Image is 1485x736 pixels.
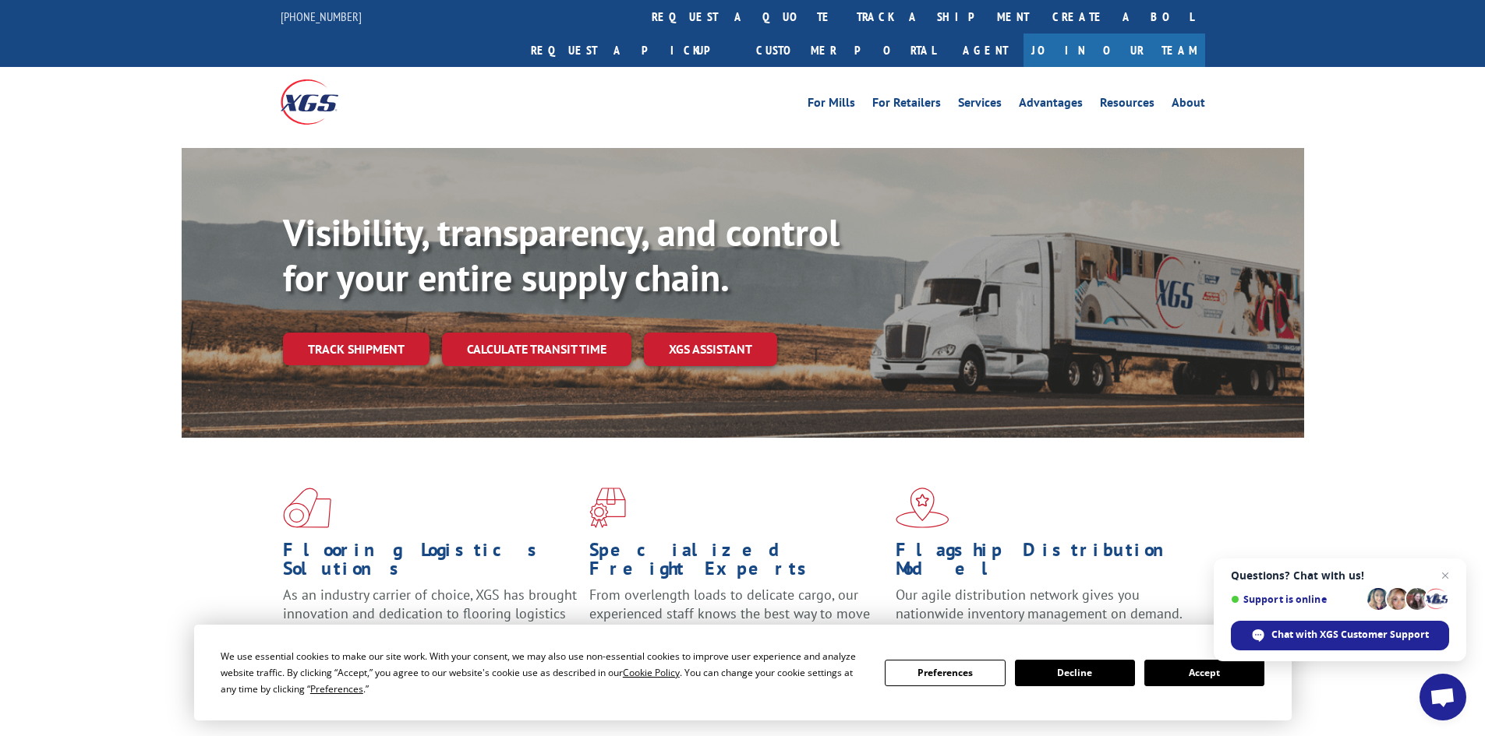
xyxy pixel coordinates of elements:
div: Chat with XGS Customer Support [1231,621,1449,650]
button: Preferences [885,660,1005,686]
a: For Mills [808,97,855,114]
a: Resources [1100,97,1154,114]
h1: Specialized Freight Experts [589,541,884,586]
div: Cookie Consent Prompt [194,625,1292,720]
a: Request a pickup [519,33,744,67]
button: Decline [1015,660,1135,686]
img: xgs-icon-flagship-distribution-model-red [896,488,949,528]
a: Customer Portal [744,33,947,67]
span: As an industry carrier of choice, XGS has brought innovation and dedication to flooring logistics... [283,586,577,641]
span: Support is online [1231,593,1362,605]
button: Accept [1144,660,1264,686]
span: Preferences [310,682,363,696]
span: Our agile distribution network gives you nationwide inventory management on demand. [896,586,1183,622]
div: We use essential cookies to make our site work. With your consent, we may also use non-essential ... [221,648,866,697]
a: About [1172,97,1205,114]
a: Services [958,97,1002,114]
img: xgs-icon-total-supply-chain-intelligence-red [283,488,331,528]
p: From overlength loads to delicate cargo, our experienced staff knows the best way to move your fr... [589,586,884,655]
a: XGS ASSISTANT [644,333,777,366]
span: Chat with XGS Customer Support [1271,628,1429,642]
b: Visibility, transparency, and control for your entire supply chain. [283,208,840,301]
a: Join Our Team [1024,33,1205,67]
span: Questions? Chat with us! [1231,569,1449,582]
span: Cookie Policy [623,666,680,679]
h1: Flagship Distribution Model [896,541,1190,586]
img: xgs-icon-focused-on-flooring-red [589,488,626,528]
a: For Retailers [872,97,941,114]
span: Close chat [1436,566,1455,585]
a: Calculate transit time [442,333,631,366]
a: Advantages [1019,97,1083,114]
div: Open chat [1420,674,1466,720]
a: [PHONE_NUMBER] [281,9,362,24]
h1: Flooring Logistics Solutions [283,541,578,586]
a: Track shipment [283,333,430,365]
a: Agent [947,33,1024,67]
